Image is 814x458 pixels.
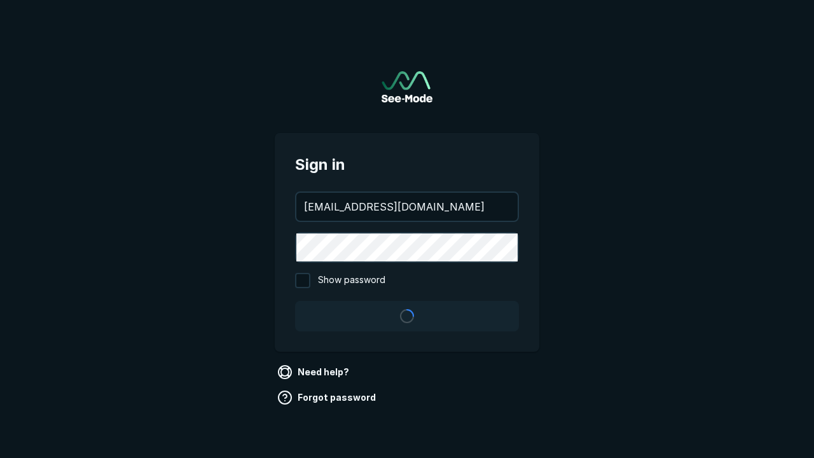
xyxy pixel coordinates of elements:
span: Sign in [295,153,519,176]
img: See-Mode Logo [382,71,432,102]
a: Need help? [275,362,354,382]
span: Show password [318,273,385,288]
a: Forgot password [275,387,381,408]
input: your@email.com [296,193,518,221]
a: Go to sign in [382,71,432,102]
